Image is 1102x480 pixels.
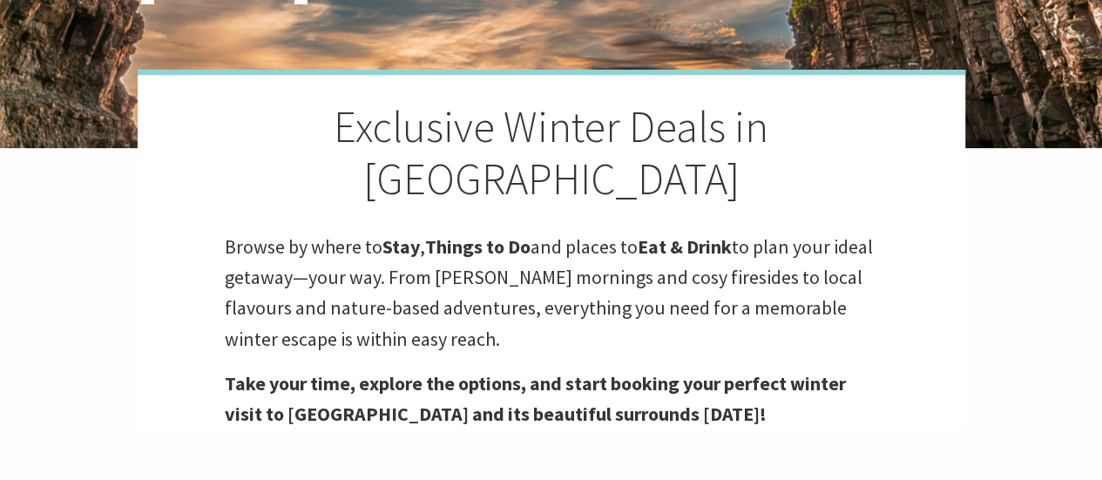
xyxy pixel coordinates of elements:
strong: Take your time, explore the options, and start booking your perfect winter visit to [GEOGRAPHIC_D... [225,371,846,426]
strong: Stay [382,234,420,259]
strong: Things to Do [425,234,531,259]
p: Browse by where to , and places to to plan your ideal getaway—your way. From [PERSON_NAME] mornin... [225,232,878,355]
strong: Eat & Drink [638,234,732,259]
h2: Exclusive Winter Deals in [GEOGRAPHIC_DATA] [225,101,878,206]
